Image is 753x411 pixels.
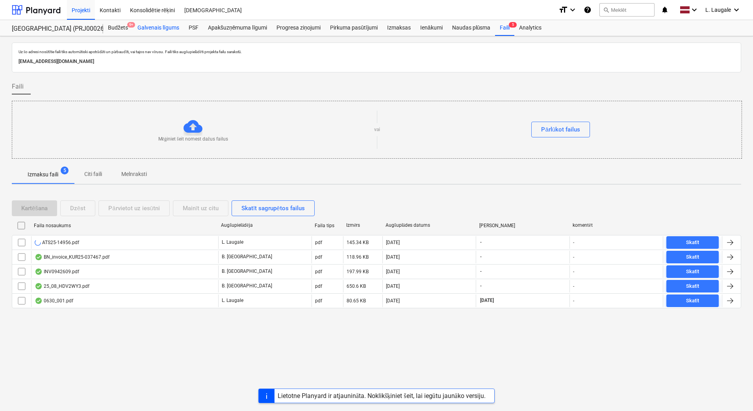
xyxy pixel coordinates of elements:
div: pdf [315,254,322,260]
div: 25_08_HDV2WY3.pdf [35,283,89,289]
div: Pārlūkot failus [541,124,580,135]
span: - [479,268,482,275]
i: notifications [661,5,669,15]
a: Izmaksas [382,20,415,36]
span: - [479,254,482,260]
button: Skatīt [666,251,719,263]
p: L. Laugale [222,239,243,246]
i: Zināšanu pamats [584,5,592,15]
div: Budžets [103,20,133,36]
p: [EMAIL_ADDRESS][DOMAIN_NAME] [19,57,734,66]
p: Izmaksu faili [28,170,58,179]
p: Uz šo adresi nosūtītie faili tiks automātiski apstrādāti un pārbaudīti, vai tajos nav vīrusu. Fai... [19,49,734,54]
div: Lietotne Planyard ir atjaunināta. Noklikšķiniet šeit, lai iegūtu jaunāko versiju. [278,392,486,400]
div: Faili [495,20,514,36]
p: B. [GEOGRAPHIC_DATA] [222,268,272,275]
span: 9+ [127,22,135,28]
div: 0630_001.pdf [35,298,73,304]
div: 80.65 KB [347,298,366,304]
p: B. [GEOGRAPHIC_DATA] [222,283,272,289]
span: 5 [509,22,517,28]
a: Progresa ziņojumi [272,20,325,36]
div: [DATE] [386,283,400,289]
button: Skatīt [666,280,719,293]
div: BN_invoice_KUR25-037467.pdf [35,254,109,260]
p: L. Laugale [222,297,243,304]
div: [PERSON_NAME] [479,223,567,228]
div: [GEOGRAPHIC_DATA] (PRJ0002627, K-1 un K-2(2.kārta) 2601960 [12,25,94,33]
p: B. [GEOGRAPHIC_DATA] [222,254,272,260]
span: - [479,239,482,246]
div: Faila nosaukums [34,223,215,228]
a: Naudas plūsma [447,20,495,36]
div: Augšuplādes datums [386,222,473,228]
div: - [573,283,574,289]
div: Augšupielādēja [221,222,308,228]
div: Notiek OCR [35,239,41,246]
div: Izmērs [346,222,379,228]
a: Analytics [514,20,546,36]
i: format_size [558,5,568,15]
p: vai [374,126,380,133]
button: Skatīt [666,265,719,278]
div: OCR pabeigts [35,283,43,289]
a: Galvenais līgums [133,20,184,36]
a: Ienākumi [415,20,447,36]
div: Skatīt [686,253,699,262]
i: keyboard_arrow_down [568,5,577,15]
i: keyboard_arrow_down [732,5,741,15]
span: - [479,283,482,289]
div: 118.96 KB [347,254,369,260]
button: Pārlūkot failus [531,122,590,137]
div: Skatīt sagrupētos failus [241,203,305,213]
div: OCR pabeigts [35,254,43,260]
div: Skatīt [686,296,699,305]
div: Skatīt [686,238,699,247]
div: INV0942609.pdf [35,268,79,275]
div: 145.34 KB [347,240,369,245]
div: [DATE] [386,298,400,304]
div: pdf [315,298,322,304]
span: L. Laugale [705,7,731,13]
div: - [573,269,574,274]
div: [DATE] [386,269,400,274]
div: ATS25-14956.pdf [35,239,79,246]
div: pdf [315,283,322,289]
div: [DATE] [386,254,400,260]
div: [DATE] [386,240,400,245]
div: OCR pabeigts [35,298,43,304]
span: Faili [12,82,24,91]
a: Pirkuma pasūtījumi [325,20,382,36]
button: Skatīt [666,236,719,249]
p: Citi faili [83,170,102,178]
button: Meklēt [599,3,655,17]
i: keyboard_arrow_down [690,5,699,15]
div: Skatīt [686,267,699,276]
div: Mēģiniet šeit nomest dažus failusvaiPārlūkot failus [12,101,742,159]
a: Apakšuzņēmuma līgumi [203,20,272,36]
div: - [573,254,574,260]
div: komentēt [573,222,660,228]
span: search [603,7,609,13]
button: Skatīt [666,294,719,307]
div: - [573,298,574,304]
div: - [573,240,574,245]
iframe: Chat Widget [714,373,753,411]
div: 197.99 KB [347,269,369,274]
a: PSF [184,20,203,36]
div: Skatīt [686,282,699,291]
span: [DATE] [479,297,495,304]
a: Budžets9+ [103,20,133,36]
div: 650.6 KB [347,283,366,289]
a: Faili5 [495,20,514,36]
div: Faila tips [315,223,340,228]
